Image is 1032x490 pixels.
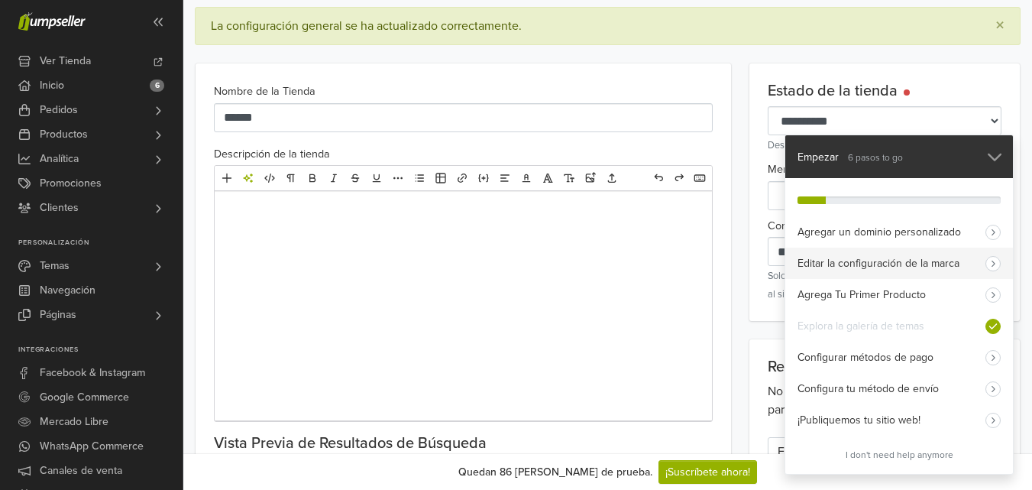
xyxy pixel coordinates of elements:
[409,168,429,188] a: Lista
[649,168,668,188] a: Deshacer
[40,303,76,327] span: Páginas
[768,218,824,235] label: Contraseña
[40,385,129,410] span: Google Commerce
[785,135,1013,178] div: Empezar 6 pasos to go
[40,196,79,220] span: Clientes
[768,82,1001,100] div: Estado de la tienda
[40,410,108,434] span: Mercado Libre
[797,151,839,164] span: Empezar
[458,464,652,480] div: Quedan 86 [PERSON_NAME] de prueba.
[214,434,487,453] label: Vista Previa de Resultados de Búsqueda
[214,83,315,100] label: Nombre de la Tienda
[559,168,579,188] a: Tamaño de fuente
[581,168,600,188] a: Subir imágenes
[768,437,885,466] a: Editar información
[474,168,493,188] a: Incrustar
[669,168,689,188] a: Rehacer
[40,278,95,303] span: Navegación
[797,448,1001,462] div: I don't need help anymore
[40,171,102,196] span: Promociones
[40,122,88,147] span: Productos
[150,80,164,92] span: 6
[211,18,522,34] div: La configuración general se ha actualizado correctamente.
[785,404,1013,436] a: ¡Publiquemos tu sitio web!
[388,168,408,188] a: Más formato
[785,342,1013,373] a: Configurar métodos de pago
[756,382,1013,419] div: No tienes ninguna red social configurada para tu tienda.
[367,168,387,188] a: Subrayado
[785,373,1013,404] a: Configura tu método de envío
[995,15,1005,37] span: ×
[768,139,975,151] small: Desactive su sitio web durante el mantenimiento.
[495,168,515,188] a: Alineación
[431,168,451,188] a: Tabla
[345,168,365,188] a: Eliminado
[214,146,330,163] label: Descripción de la tienda
[602,168,622,188] a: Subir archivos
[281,168,301,188] a: Formato
[302,168,322,188] a: Negrita
[238,168,258,188] a: Herramientas de IA
[260,168,280,188] a: HTML
[785,248,1013,279] a: Editar la configuración de la marca
[40,361,145,385] span: Facebook & Instagram
[40,434,144,459] span: WhatsApp Commerce
[768,161,923,178] label: Mensaje de Tienda Desactivada
[785,279,1013,310] a: Agrega Tu Primer Producto
[768,270,995,300] small: Solo los usuarios con esta contraseña podrán acceder al sitio web. esta protección.
[40,98,78,122] span: Pedidos
[40,459,122,483] span: Canales de venta
[40,49,91,73] span: Ver Tienda
[658,460,757,484] a: ¡Suscríbete ahora!
[690,168,710,188] a: Atajos
[217,168,237,188] a: Añadir
[538,168,558,188] a: Fuente
[768,358,1001,376] div: Redes Sociales
[40,147,79,171] span: Analítica
[452,168,472,188] a: Enlace
[40,254,70,278] span: Temas
[18,346,183,355] p: Integraciones
[785,310,1013,342] a: Explora la galería de temas
[18,239,183,248] p: Personalización
[516,168,536,188] a: Color del texto
[324,168,344,188] a: Cursiva
[848,152,903,163] small: 6 pasos to go
[40,73,64,98] span: Inicio
[785,216,1013,248] a: Agregar un dominio personalizado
